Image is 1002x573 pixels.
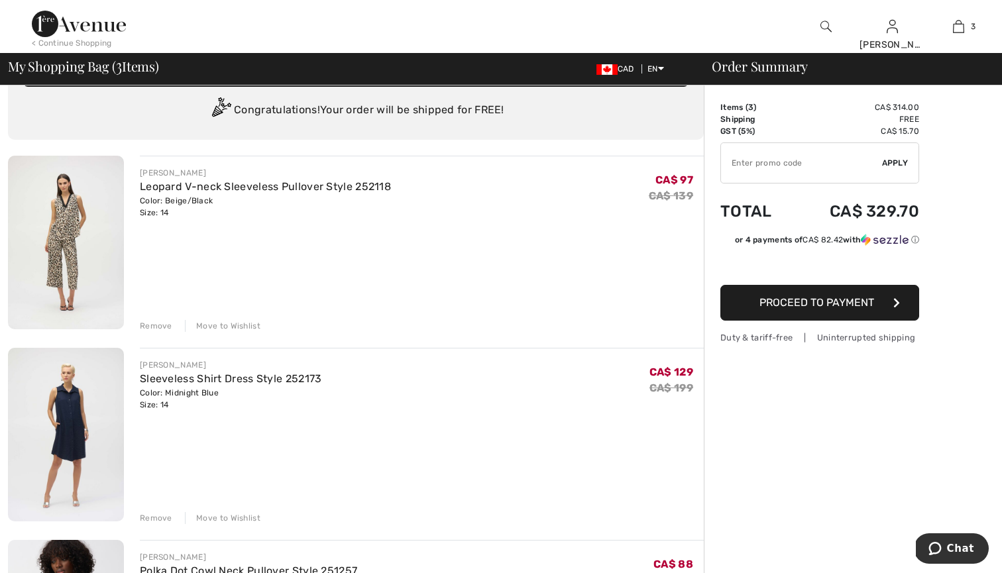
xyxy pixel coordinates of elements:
div: [PERSON_NAME] [140,167,391,179]
div: Color: Beige/Black Size: 14 [140,195,391,219]
span: My Shopping Bag ( Items) [8,60,159,73]
img: Leopard V-neck Sleeveless Pullover Style 252118 [8,156,124,329]
img: search the website [820,19,832,34]
a: Sign In [887,20,898,32]
img: 1ère Avenue [32,11,126,37]
td: CA$ 15.70 [793,125,919,137]
a: 3 [926,19,991,34]
div: [PERSON_NAME] [140,551,357,563]
img: My Info [887,19,898,34]
div: or 4 payments of with [735,234,919,246]
td: Free [793,113,919,125]
td: CA$ 314.00 [793,101,919,113]
input: Promo code [721,143,882,183]
span: CA$ 88 [653,558,693,570]
img: Congratulation2.svg [207,97,234,124]
iframe: PayPal-paypal [720,250,919,280]
td: GST (5%) [720,125,793,137]
span: 3 [748,103,753,112]
button: Proceed to Payment [720,285,919,321]
div: [PERSON_NAME] [140,359,322,371]
td: Total [720,189,793,234]
div: Move to Wishlist [185,512,260,524]
td: Items ( ) [720,101,793,113]
img: Sleeveless Shirt Dress Style 252173 [8,348,124,521]
div: Color: Midnight Blue Size: 14 [140,387,322,411]
span: Proceed to Payment [759,296,874,309]
div: Duty & tariff-free | Uninterrupted shipping [720,331,919,344]
div: Move to Wishlist [185,320,260,332]
div: Remove [140,512,172,524]
span: CA$ 82.42 [803,235,843,244]
img: My Bag [953,19,964,34]
span: 3 [116,56,122,74]
td: Shipping [720,113,793,125]
div: Remove [140,320,172,332]
img: Canadian Dollar [596,64,618,75]
img: Sezzle [861,234,909,246]
span: 3 [971,21,975,32]
a: Leopard V-neck Sleeveless Pullover Style 252118 [140,180,391,193]
s: CA$ 199 [649,382,693,394]
span: EN [647,64,664,74]
div: or 4 payments ofCA$ 82.42withSezzle Click to learn more about Sezzle [720,234,919,250]
td: CA$ 329.70 [793,189,919,234]
span: CA$ 129 [649,366,693,378]
div: Order Summary [696,60,994,73]
div: [PERSON_NAME] [860,38,924,52]
span: Apply [882,157,909,169]
span: CAD [596,64,640,74]
s: CA$ 139 [649,189,693,202]
div: < Continue Shopping [32,37,112,49]
a: Sleeveless Shirt Dress Style 252173 [140,372,322,385]
div: Congratulations! Your order will be shipped for FREE! [24,97,688,124]
iframe: Opens a widget where you can chat to one of our agents [916,533,989,566]
span: CA$ 97 [655,174,693,186]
